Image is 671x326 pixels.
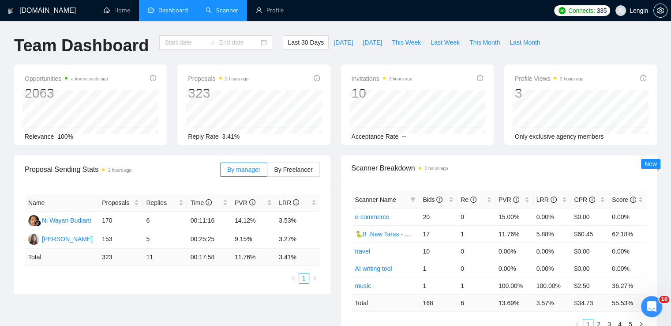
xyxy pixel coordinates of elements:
[387,35,426,49] button: This Week
[222,133,240,140] span: 3.41%
[574,196,595,203] span: CPR
[618,8,624,14] span: user
[355,196,396,203] span: Scanner Name
[465,35,505,49] button: This Month
[283,35,329,49] button: Last 30 Days
[288,273,299,284] li: Previous Page
[431,38,460,47] span: Last Week
[589,197,595,203] span: info-circle
[515,85,584,102] div: 3
[142,249,187,266] td: 11
[227,166,260,173] span: By manager
[470,197,476,203] span: info-circle
[352,294,420,311] td: Total
[499,196,519,203] span: PVR
[219,38,259,47] input: End date
[187,230,231,249] td: 00:25:25
[457,260,495,277] td: 0
[25,194,98,212] th: Name
[25,164,220,175] span: Proposal Sending Stats
[142,212,187,230] td: 6
[187,249,231,266] td: 00:17:58
[477,75,483,81] span: info-circle
[560,76,583,81] time: 2 hours ago
[191,199,212,206] span: Time
[363,38,382,47] span: [DATE]
[419,225,457,243] td: 17
[309,273,320,284] button: right
[457,243,495,260] td: 0
[608,260,646,277] td: 0.00%
[275,212,319,230] td: 3.53%
[410,197,416,202] span: filter
[28,215,39,226] img: NW
[461,196,476,203] span: Re
[495,243,533,260] td: 0.00%
[654,7,667,14] span: setting
[148,7,154,13] span: dashboard
[188,85,248,102] div: 323
[513,197,519,203] span: info-circle
[533,260,571,277] td: 0.00%
[570,243,608,260] td: $0.00
[425,166,448,171] time: 2 hours ago
[208,39,215,46] span: swap-right
[505,35,545,49] button: Last Month
[352,85,412,102] div: 10
[25,133,54,140] span: Relevance
[570,277,608,294] td: $2.50
[235,199,255,206] span: PVR
[551,197,557,203] span: info-circle
[57,133,73,140] span: 100%
[208,39,215,46] span: to
[570,294,608,311] td: $ 34.73
[596,6,606,15] span: 335
[108,168,131,173] time: 2 hours ago
[293,199,299,205] span: info-circle
[568,6,595,15] span: Connects:
[98,249,142,266] td: 323
[608,243,646,260] td: 0.00%
[158,7,188,14] span: Dashboard
[187,212,231,230] td: 00:11:16
[355,265,392,272] a: AI writing tool
[98,194,142,212] th: Proposals
[409,193,417,206] span: filter
[495,208,533,225] td: 15.00%
[355,213,390,220] a: e-commerce
[659,296,669,303] span: 10
[25,85,108,102] div: 2063
[352,73,412,84] span: Invitations
[469,38,500,47] span: This Month
[25,73,108,84] span: Opportunities
[495,260,533,277] td: 0.00%
[570,208,608,225] td: $0.00
[71,76,108,81] time: a few seconds ago
[102,198,132,208] span: Proposals
[533,277,571,294] td: 100.00%
[352,133,399,140] span: Acceptance Rate
[515,73,584,84] span: Profile Views
[457,225,495,243] td: 1
[7,4,14,18] img: logo
[608,294,646,311] td: 55.53 %
[334,38,353,47] span: [DATE]
[419,260,457,277] td: 1
[150,75,156,81] span: info-circle
[426,35,465,49] button: Last Week
[392,38,421,47] span: This Week
[14,35,149,56] h1: Team Dashboard
[653,4,667,18] button: setting
[188,133,218,140] span: Reply Rate
[165,38,205,47] input: Start date
[309,273,320,284] li: Next Page
[28,216,91,224] a: NWNi Wayan Budiarti
[274,166,312,173] span: By Freelancer
[640,75,646,81] span: info-circle
[42,216,91,225] div: Ni Wayan Budiarti
[495,277,533,294] td: 100.00%
[355,231,467,238] a: 🐍B .New Taras - Wordpress short 23/04
[570,225,608,243] td: $60.45
[28,235,93,242] a: NB[PERSON_NAME]
[358,35,387,49] button: [DATE]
